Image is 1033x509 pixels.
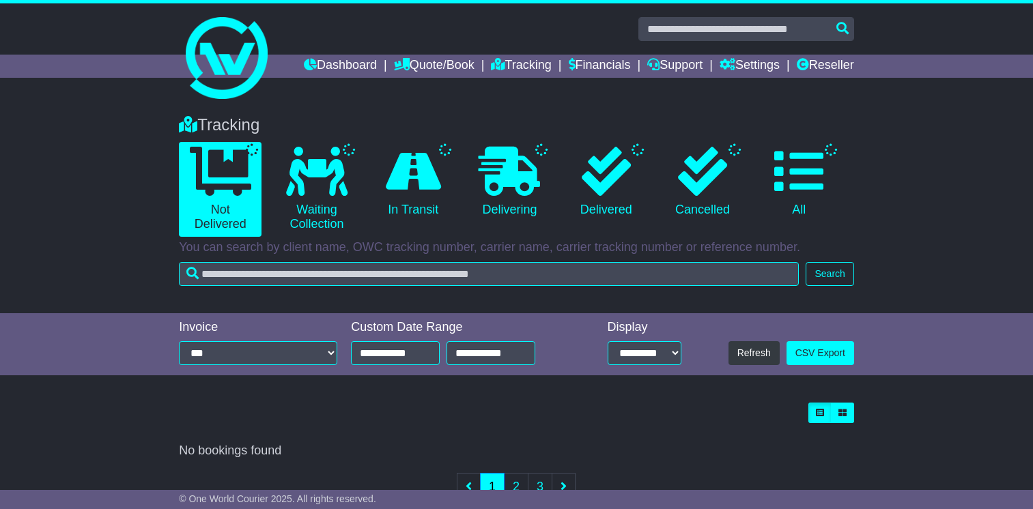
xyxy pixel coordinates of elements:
div: Custom Date Range [351,320,567,335]
a: Dashboard [304,55,377,78]
a: Delivering [468,142,551,222]
a: Delivered [565,142,647,222]
div: Display [608,320,681,335]
div: Invoice [179,320,337,335]
a: Quote/Book [394,55,475,78]
a: Reseller [797,55,854,78]
span: © One World Courier 2025. All rights reserved. [179,493,376,504]
p: You can search by client name, OWC tracking number, carrier name, carrier tracking number or refe... [179,240,854,255]
a: 1 [480,473,505,501]
a: Financials [569,55,631,78]
div: Tracking [172,115,861,135]
a: Waiting Collection [275,142,358,237]
a: In Transit [372,142,455,222]
a: 3 [528,473,552,501]
a: Not Delivered [179,142,261,237]
a: 2 [504,473,528,501]
button: Search [806,262,853,286]
a: Tracking [491,55,551,78]
button: Refresh [728,341,780,365]
a: All [758,142,840,222]
div: No bookings found [179,443,854,459]
a: Support [647,55,703,78]
a: CSV Export [787,341,854,365]
a: Cancelled [661,142,744,222]
a: Settings [720,55,780,78]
